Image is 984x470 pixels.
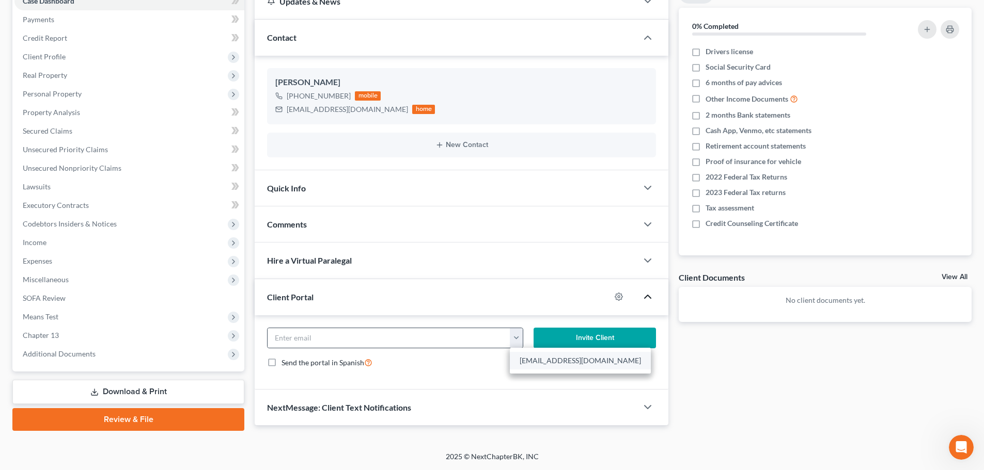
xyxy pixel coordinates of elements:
[23,108,80,117] span: Property Analysis
[23,312,58,321] span: Means Test
[23,89,82,98] span: Personal Property
[14,103,244,122] a: Property Analysis
[17,188,161,219] div: Once they look good and are confirmed, MFA will be enabled for districts. Thank you!
[282,358,364,367] span: Send the portal in Spanish
[706,125,811,136] span: Cash App, Venmo, etc statements
[23,182,51,191] span: Lawsuits
[23,52,66,61] span: Client Profile
[14,196,244,215] a: Executory Contracts
[198,451,787,470] div: 2025 © NextChapterBK, INC
[706,203,754,213] span: Tax assessment
[17,88,160,106] b: [US_STATE] AND [US_STATE] USERS - PLEASE READ
[706,156,801,167] span: Proof of insurance for vehicle
[692,22,739,30] strong: 0% Completed
[267,33,296,42] span: Contact
[50,5,117,13] h1: [PERSON_NAME]
[7,4,26,24] button: go back
[162,4,181,24] button: Home
[12,408,244,431] a: Review & File
[706,62,771,72] span: Social Security Card
[267,402,411,412] span: NextMessage: Client Text Notifications
[14,29,244,47] a: Credit Report
[267,292,314,302] span: Client Portal
[14,159,244,177] a: Unsecured Nonpriority Claims
[23,15,54,24] span: Payments
[23,164,121,172] span: Unsecured Nonpriority Claims
[66,338,74,346] button: Start recording
[8,81,169,225] div: [US_STATE] AND [US_STATE] USERS - PLEASE READIf you have cases to file [DATE] in [US_STATE] or [U...
[8,81,198,248] div: Katie says…
[14,177,244,196] a: Lawsuits
[14,140,244,159] a: Unsecured Priority Claims
[267,255,352,265] span: Hire a Virtual Paralegal
[679,272,745,283] div: Client Documents
[510,352,651,369] a: [EMAIL_ADDRESS][DOMAIN_NAME]
[14,10,244,29] a: Payments
[267,219,307,229] span: Comments
[687,295,963,305] p: No client documents yet.
[60,143,77,152] b: MFA
[9,316,198,334] textarea: Message…
[14,289,244,307] a: SOFA Review
[949,435,974,460] iframe: Intercom live chat
[26,209,41,218] b: ALL
[267,183,306,193] span: Quick Info
[12,380,244,404] a: Download & Print
[23,349,96,358] span: Additional Documents
[23,219,117,228] span: Codebtors Insiders & Notices
[287,104,408,115] div: [EMAIL_ADDRESS][DOMAIN_NAME]
[23,256,52,265] span: Expenses
[275,76,648,89] div: [PERSON_NAME]
[23,126,72,135] span: Secured Claims
[706,77,782,88] span: 6 months of pay advices
[23,275,69,284] span: Miscellaneous
[706,172,787,182] span: 2022 Federal Tax Returns
[23,71,67,79] span: Real Property
[29,6,46,22] img: Profile image for Katie
[177,334,194,350] button: Send a message…
[942,273,967,281] a: View All
[17,112,161,183] div: If you have cases to file [DATE] in [US_STATE] or [US_STATE], could you please login to your PACE...
[50,13,71,23] p: Active
[706,94,788,104] span: Other Income Documents
[287,91,351,101] div: [PHONE_NUMBER]
[17,227,98,233] div: [PERSON_NAME] • [DATE]
[16,338,24,346] button: Emoji picker
[23,294,66,302] span: SOFA Review
[23,331,59,339] span: Chapter 13
[23,238,46,247] span: Income
[534,328,657,348] button: Invite Client
[706,141,806,151] span: Retirement account statements
[49,338,57,346] button: Upload attachment
[181,4,200,23] div: Close
[355,91,381,101] div: mobile
[706,46,753,57] span: Drivers license
[275,141,648,149] button: New Contact
[412,105,435,114] div: home
[23,34,67,42] span: Credit Report
[706,187,786,198] span: 2023 Federal Tax returns
[33,338,41,346] button: Gif picker
[268,328,510,348] input: Enter email
[30,143,57,152] b: enable
[706,110,790,120] span: 2 months Bank statements
[706,218,798,229] span: Credit Counseling Certificate
[14,122,244,140] a: Secured Claims
[23,201,89,209] span: Executory Contracts
[23,145,108,154] span: Unsecured Priority Claims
